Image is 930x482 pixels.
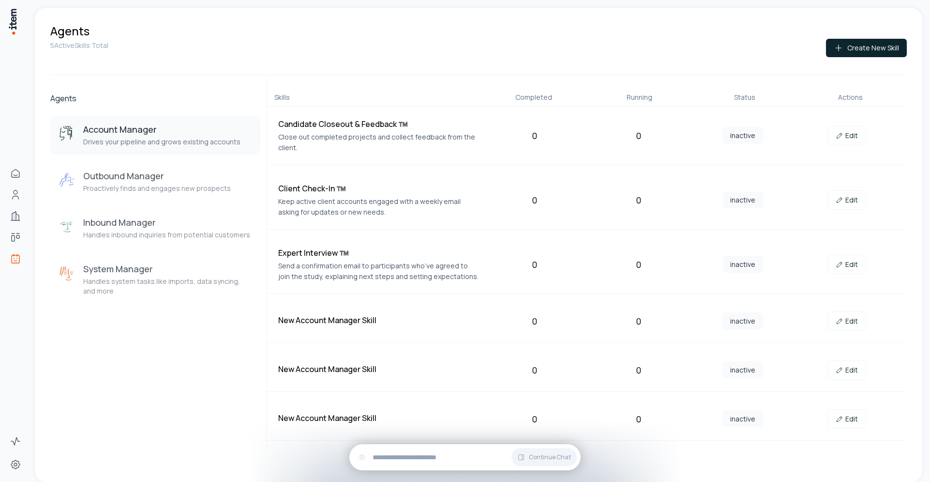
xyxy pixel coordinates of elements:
[486,193,583,207] div: 0
[590,129,687,142] div: 0
[826,39,907,57] button: Create New Skill
[278,363,479,375] h4: New Account Manager Skill
[722,410,763,427] span: inactive
[50,23,90,39] h1: Agents
[50,41,108,50] p: 5 Active Skills Total
[83,230,250,240] p: Handles inbound inquiries from potential customers
[6,455,25,474] a: Settings
[274,93,478,102] div: Skills
[485,93,583,102] div: Completed
[50,209,260,248] button: Inbound ManagerInbound ManagerHandles inbound inquiries from potential customers
[486,129,583,142] div: 0
[83,263,253,275] h3: System Manager
[58,265,75,282] img: System Manager
[529,453,571,461] span: Continue Chat
[50,116,260,155] button: Account ManagerAccount ManagerDrives your pipeline and grows existing accounts
[50,162,260,201] button: Outbound ManagerOutbound ManagerProactively finds and engages new prospects
[58,172,75,189] img: Outbound Manager
[486,412,583,426] div: 0
[827,255,866,274] a: Edit
[6,185,25,204] a: People
[278,314,479,326] h4: New Account Manager Skill
[801,93,899,102] div: Actions
[722,191,763,208] span: inactive
[349,444,581,470] div: Continue Chat
[590,363,687,377] div: 0
[278,261,479,282] p: Send a confirmation email to participants who’ve agreed to join the study, explaining next steps ...
[590,193,687,207] div: 0
[58,218,75,236] img: Inbound Manager
[827,311,866,331] a: Edit
[511,448,577,466] button: Continue Chat
[722,361,763,378] span: inactive
[83,137,240,147] p: Drives your pipeline and grows existing accounts
[827,409,866,429] a: Edit
[6,206,25,226] a: Companies
[83,217,250,228] h3: Inbound Manager
[722,256,763,273] span: inactive
[722,127,763,144] span: inactive
[6,249,25,268] a: Agents
[590,314,687,328] div: 0
[722,312,763,329] span: inactive
[590,258,687,271] div: 0
[278,132,479,153] p: Close out completed projects and collect feedback from the client.
[6,164,25,183] a: Home
[83,184,231,193] p: Proactively finds and engages new prospects
[827,126,866,145] a: Edit
[278,412,479,424] h4: New Account Manager Skill
[6,432,25,451] a: Activity
[486,363,583,377] div: 0
[696,93,794,102] div: Status
[278,247,479,259] h4: Expert Interview ™️
[590,93,688,102] div: Running
[50,255,260,304] button: System ManagerSystem ManagerHandles system tasks like imports, data syncing, and more
[278,118,479,130] h4: Candidate Closeout & Feedback ™️
[827,360,866,380] a: Edit
[278,183,479,194] h4: Client Check-In ™️
[590,412,687,426] div: 0
[486,258,583,271] div: 0
[83,277,253,296] p: Handles system tasks like imports, data syncing, and more
[50,93,260,104] h2: Agents
[827,190,866,210] a: Edit
[8,8,17,35] img: Item Brain Logo
[486,314,583,328] div: 0
[83,170,231,182] h3: Outbound Manager
[83,124,240,135] h3: Account Manager
[58,125,75,143] img: Account Manager
[278,196,479,218] p: Keep active client accounts engaged with a weekly email asking for updates or new needs.
[6,228,25,247] a: Deals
